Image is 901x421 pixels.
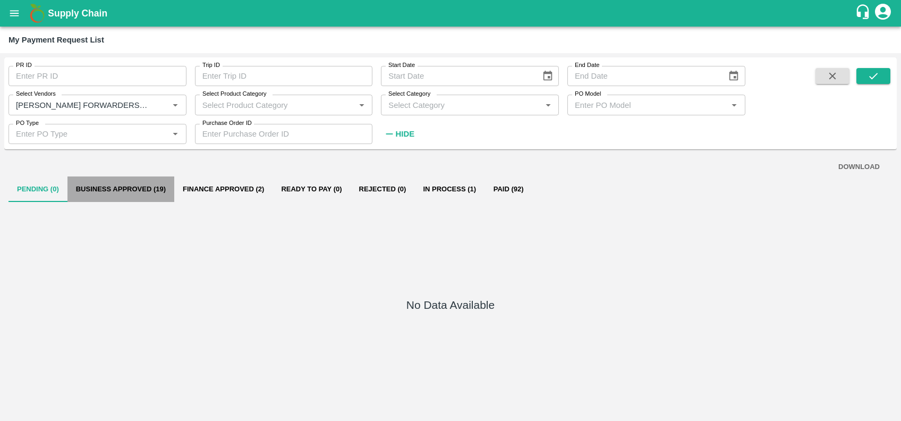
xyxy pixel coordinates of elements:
input: Select Vendor [12,98,152,112]
input: Start Date [381,66,533,86]
input: Enter PR ID [8,66,186,86]
label: PO Model [575,90,601,98]
label: Start Date [388,61,415,70]
label: End Date [575,61,599,70]
b: Supply Chain [48,8,107,19]
button: Choose date [724,66,744,86]
strong: Hide [396,130,414,138]
button: Open [168,98,182,112]
button: In Process (1) [414,176,484,202]
button: open drawer [2,1,27,26]
input: End Date [567,66,719,86]
input: Enter PO Model [571,98,725,112]
label: Trip ID [202,61,220,70]
a: Supply Chain [48,6,855,21]
input: Enter Purchase Order ID [195,124,373,144]
button: DOWNLOAD [834,158,884,176]
img: logo [27,3,48,24]
button: Finance Approved (2) [174,176,273,202]
button: Pending (0) [8,176,67,202]
label: Purchase Order ID [202,119,252,128]
label: Select Product Category [202,90,267,98]
button: Ready To Pay (0) [273,176,350,202]
h5: No Data Available [406,298,495,313]
button: Open [168,127,182,141]
div: customer-support [855,4,873,23]
button: Open [355,98,369,112]
button: Open [727,98,741,112]
label: PO Type [16,119,39,128]
button: Business Approved (19) [67,176,174,202]
input: Select Category [384,98,538,112]
div: My Payment Request List [8,33,104,47]
button: Open [541,98,555,112]
label: Select Vendors [16,90,56,98]
input: Enter PO Type [12,127,166,141]
button: Hide [381,125,417,143]
button: Choose date [538,66,558,86]
input: Enter Trip ID [195,66,373,86]
label: PR ID [16,61,32,70]
div: account of current user [873,2,892,24]
label: Select Category [388,90,430,98]
input: Select Product Category [198,98,352,112]
button: Paid (92) [484,176,532,202]
button: Rejected (0) [351,176,415,202]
